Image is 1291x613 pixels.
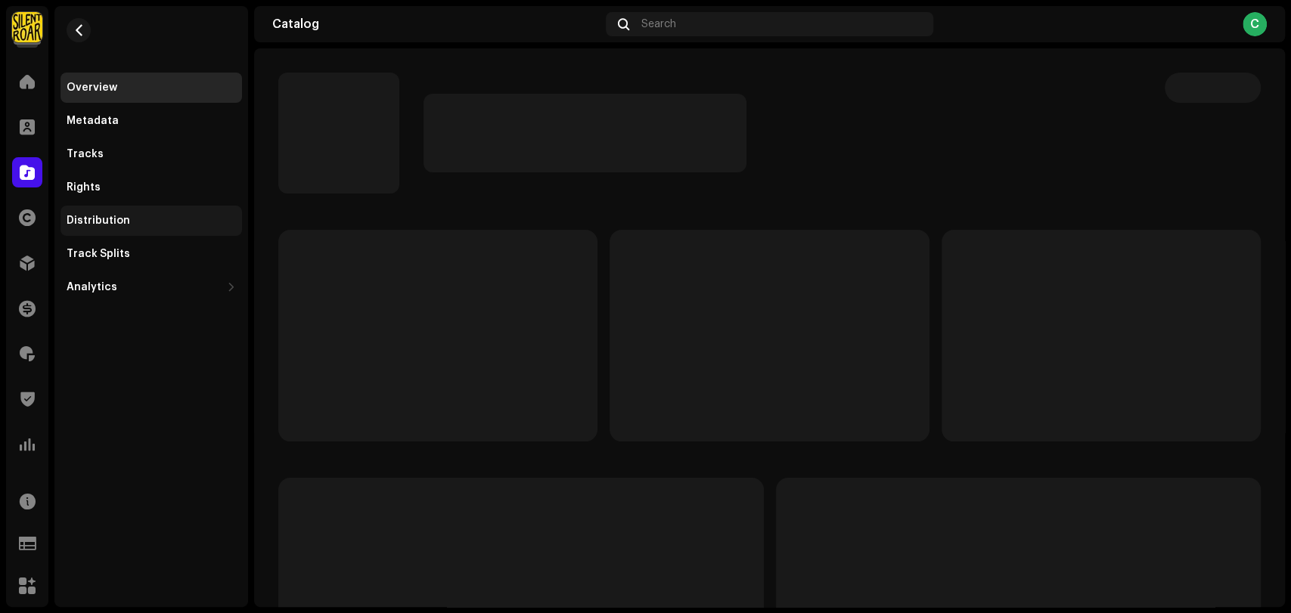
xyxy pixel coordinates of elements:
img: fcfd72e7-8859-4002-b0df-9a7058150634 [12,12,42,42]
re-m-nav-item: Rights [61,172,242,203]
div: Track Splits [67,248,130,260]
re-m-nav-dropdown: Analytics [61,272,242,302]
re-m-nav-item: Overview [61,73,242,103]
div: C [1243,12,1267,36]
div: Overview [67,82,117,94]
div: Analytics [67,281,117,293]
div: Distribution [67,215,130,227]
div: Metadata [67,115,119,127]
re-m-nav-item: Distribution [61,206,242,236]
re-m-nav-item: Track Splits [61,239,242,269]
div: Tracks [67,148,104,160]
span: Search [641,18,676,30]
re-m-nav-item: Tracks [61,139,242,169]
div: Catalog [272,18,600,30]
re-m-nav-item: Metadata [61,106,242,136]
div: Rights [67,181,101,193]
